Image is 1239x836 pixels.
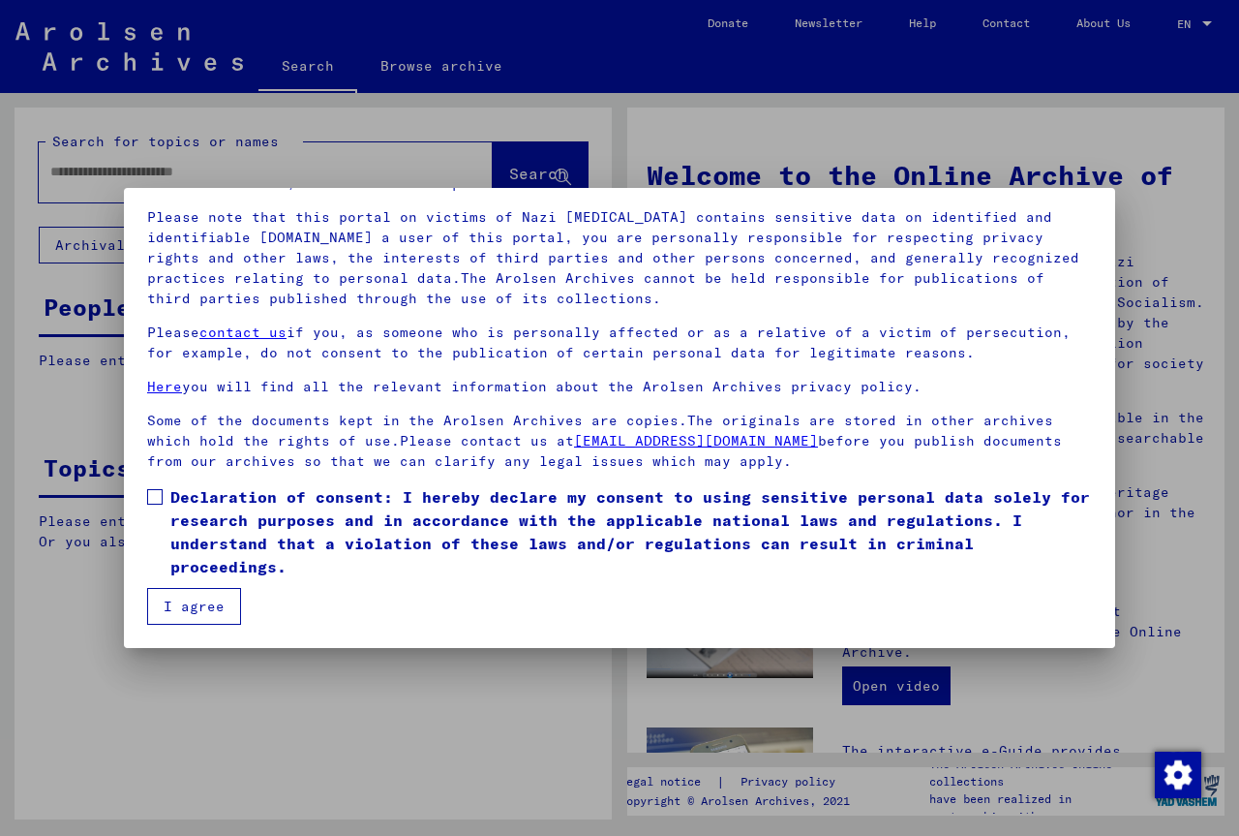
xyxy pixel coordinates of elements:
[147,588,241,625] button: I agree
[170,485,1092,578] span: Declaration of consent: I hereby declare my consent to using sensitive personal data solely for r...
[199,324,287,341] a: contact us
[1155,752,1201,798] img: Change consent
[574,432,818,449] a: [EMAIL_ADDRESS][DOMAIN_NAME]
[147,378,182,395] a: Here
[147,323,1092,363] p: Please if you, as someone who is personally affected or as a relative of a victim of persecution,...
[147,411,1092,472] p: Some of the documents kept in the Arolsen Archives are copies.The originals are stored in other a...
[147,207,1092,309] p: Please note that this portal on victims of Nazi [MEDICAL_DATA] contains sensitive data on identif...
[147,377,1092,397] p: you will find all the relevant information about the Arolsen Archives privacy policy.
